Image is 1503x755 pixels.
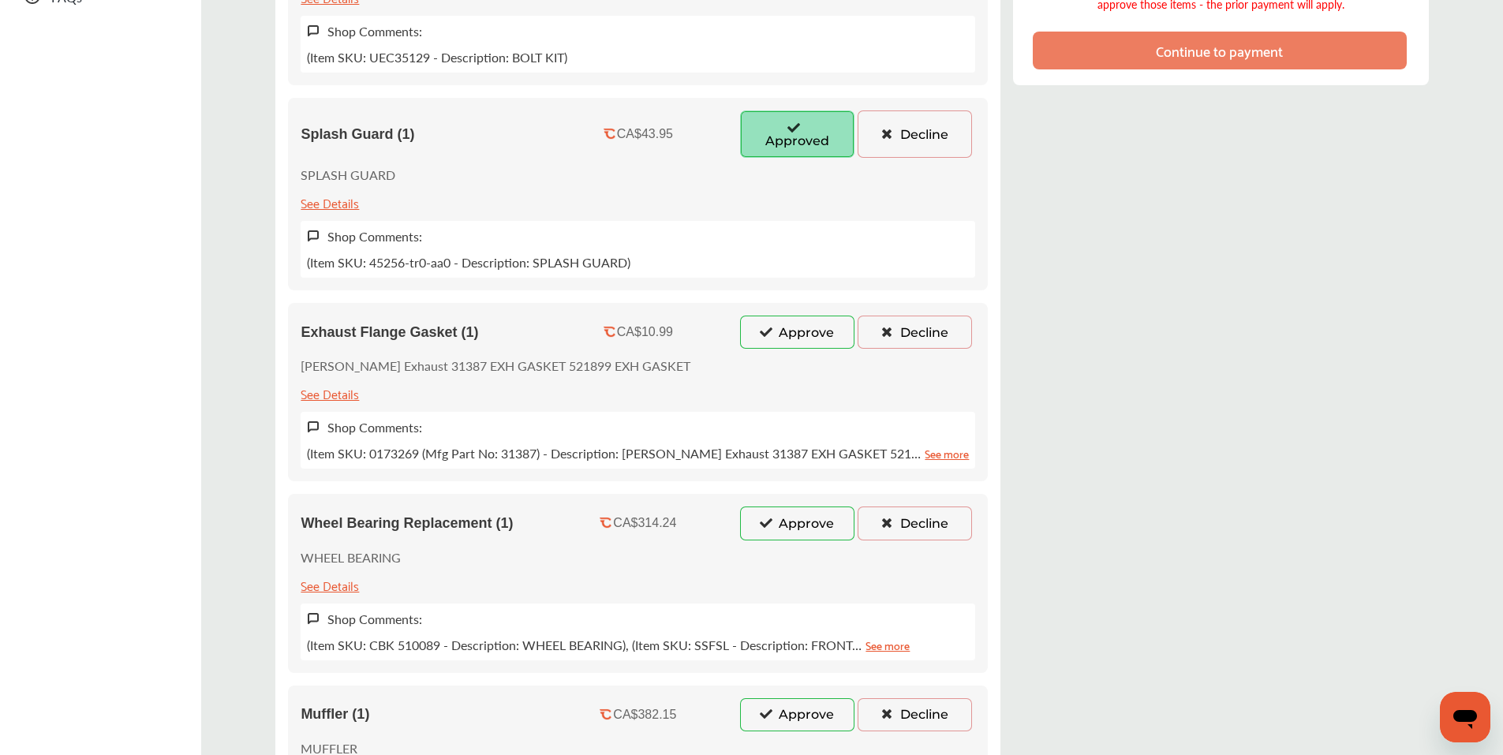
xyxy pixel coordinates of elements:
img: svg+xml;base64,PHN2ZyB3aWR0aD0iMTYiIGhlaWdodD0iMTciIHZpZXdCb3g9IjAgMCAxNiAxNyIgZmlsbD0ibm9uZSIgeG... [307,612,320,626]
p: (Item SKU: 45256-tr0-aa0 - Description: SPLASH GUARD) [307,253,630,271]
div: CA$314.24 [613,516,676,530]
p: SPLASH GUARD [301,166,395,184]
button: Approve [740,506,854,540]
div: See Details [301,383,359,404]
div: See Details [301,574,359,596]
div: Continue to payment [1156,43,1283,58]
img: svg+xml;base64,PHN2ZyB3aWR0aD0iMTYiIGhlaWdodD0iMTciIHZpZXdCb3g9IjAgMCAxNiAxNyIgZmlsbD0ibm9uZSIgeG... [307,24,320,38]
button: Approved [740,110,854,158]
p: (Item SKU: UEC35129 - Description: BOLT KIT) [307,48,567,66]
p: [PERSON_NAME] Exhaust 31387 EXH GASKET 521899 EXH GASKET [301,357,690,375]
button: Decline [858,698,972,731]
button: Approve [740,316,854,349]
iframe: Button to launch messaging window [1440,692,1490,742]
p: WHEEL BEARING [301,548,401,566]
span: Wheel Bearing Replacement (1) [301,515,513,532]
span: Muffler (1) [301,706,369,723]
div: CA$10.99 [617,325,673,339]
div: See Details [301,192,359,213]
button: Approve [740,698,854,731]
p: (Item SKU: 0173269 (Mfg Part No: 31387) - Description: [PERSON_NAME] Exhaust 31387 EXH GASKET 521… [307,444,969,462]
button: Decline [858,110,972,158]
label: Shop Comments: [327,418,422,436]
button: Decline [858,316,972,349]
label: Shop Comments: [327,22,422,40]
a: See more [866,636,910,654]
img: svg+xml;base64,PHN2ZyB3aWR0aD0iMTYiIGhlaWdodD0iMTciIHZpZXdCb3g9IjAgMCAxNiAxNyIgZmlsbD0ibm9uZSIgeG... [307,230,320,243]
a: See more [925,444,969,462]
img: svg+xml;base64,PHN2ZyB3aWR0aD0iMTYiIGhlaWdodD0iMTciIHZpZXdCb3g9IjAgMCAxNiAxNyIgZmlsbD0ibm9uZSIgeG... [307,420,320,434]
button: Decline [858,506,972,540]
p: (Item SKU: CBK 510089 - Description: WHEEL BEARING), (Item SKU: SSFSL - Description: FRONT… [307,636,910,654]
div: CA$382.15 [613,708,676,722]
span: Exhaust Flange Gasket (1) [301,324,478,341]
div: CA$43.95 [617,127,673,141]
label: Shop Comments: [327,610,422,628]
label: Shop Comments: [327,227,422,245]
span: Splash Guard (1) [301,126,414,143]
